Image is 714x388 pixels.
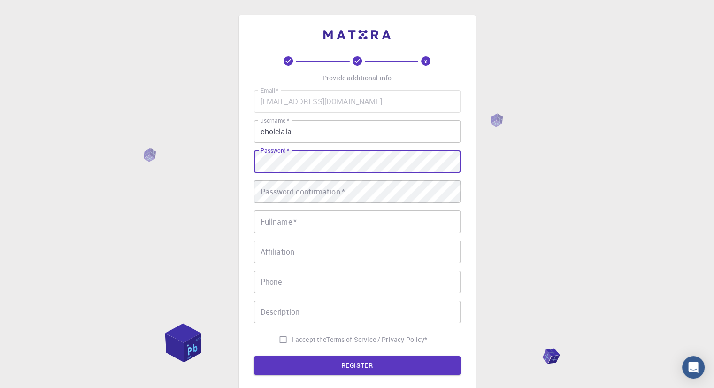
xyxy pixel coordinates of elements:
[261,86,278,94] label: Email
[254,356,461,375] button: REGISTER
[261,147,289,155] label: Password
[261,116,289,124] label: username
[424,58,427,64] text: 3
[326,335,427,344] p: Terms of Service / Privacy Policy *
[322,73,392,83] p: Provide additional info
[292,335,327,344] span: I accept the
[682,356,705,379] div: Open Intercom Messenger
[326,335,427,344] a: Terms of Service / Privacy Policy*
